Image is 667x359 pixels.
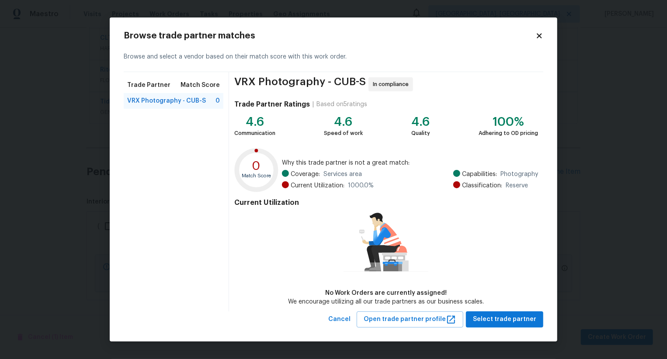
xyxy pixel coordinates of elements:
div: We encourage utilizing all our trade partners as our business scales. [288,297,484,306]
span: In compliance [373,80,412,89]
div: 4.6 [234,117,275,126]
div: 4.6 [324,117,363,126]
text: 0 [252,160,261,173]
span: Current Utilization: [291,181,344,190]
div: Quality [411,129,430,138]
div: 4.6 [411,117,430,126]
span: Reserve [506,181,528,190]
span: Trade Partner [127,81,170,90]
span: Services area [323,170,362,179]
div: 100% [479,117,538,126]
span: Photography [500,170,538,179]
span: Capabilities: [462,170,497,179]
div: Based on 5 ratings [316,100,367,109]
div: No Work Orders are currently assigned! [288,289,484,297]
span: 1000.0 % [348,181,374,190]
span: 0 [215,97,220,105]
span: Classification: [462,181,502,190]
span: Coverage: [291,170,320,179]
button: Cancel [325,311,354,328]
div: Adhering to OD pricing [479,129,538,138]
h2: Browse trade partner matches [124,31,535,40]
span: VRX Photography - CUB-S [127,97,206,105]
span: Open trade partner profile [364,314,456,325]
span: Select trade partner [473,314,536,325]
span: Why this trade partner is not a great match: [282,159,538,167]
text: Match Score [242,174,271,179]
span: Cancel [328,314,351,325]
div: Speed of work [324,129,363,138]
h4: Current Utilization [234,198,538,207]
div: Browse and select a vendor based on their match score with this work order. [124,42,543,72]
button: Open trade partner profile [357,311,463,328]
button: Select trade partner [466,311,543,328]
h4: Trade Partner Ratings [234,100,310,109]
div: Communication [234,129,275,138]
span: Match Score [181,81,220,90]
div: | [310,100,316,109]
span: VRX Photography - CUB-S [234,77,366,91]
